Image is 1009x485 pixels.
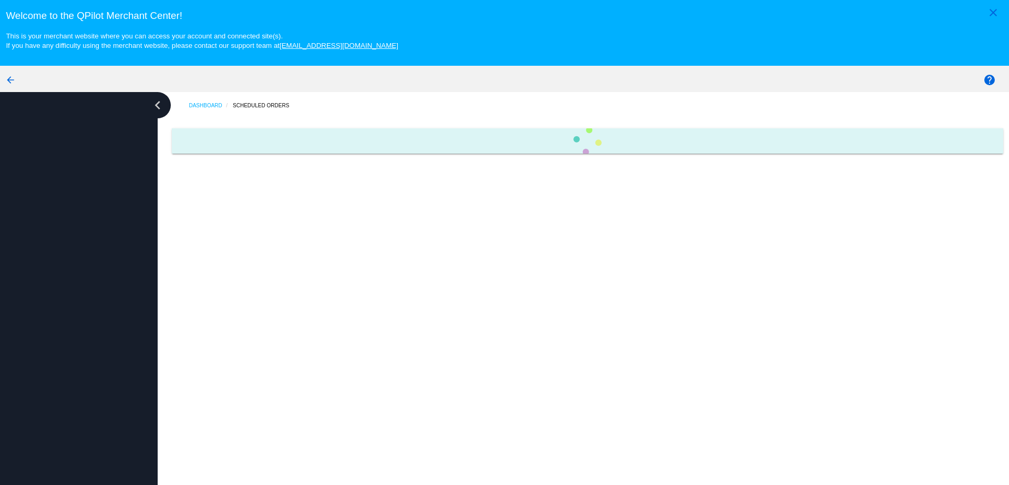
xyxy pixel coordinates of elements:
[280,42,398,49] a: [EMAIL_ADDRESS][DOMAIN_NAME]
[189,97,233,114] a: Dashboard
[233,97,298,114] a: Scheduled Orders
[4,74,17,86] mat-icon: arrow_back
[987,6,1000,19] mat-icon: close
[6,10,1003,22] h3: Welcome to the QPilot Merchant Center!
[149,97,166,114] i: chevron_left
[983,74,996,86] mat-icon: help
[6,32,398,49] small: This is your merchant website where you can access your account and connected site(s). If you hav...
